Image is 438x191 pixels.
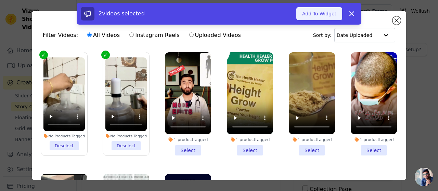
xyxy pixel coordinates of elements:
label: Instagram Reels [129,31,180,40]
span: 2 videos selected [99,10,145,17]
div: 1 product tagged [289,137,335,142]
label: All Videos [87,31,120,40]
div: 1 product tagged [227,137,273,142]
div: Sort by: [313,28,396,42]
div: No Products Tagged [43,134,85,138]
div: No Products Tagged [105,134,147,138]
button: Add To Widget [296,7,342,20]
div: Open chat [415,168,433,186]
div: 1 product tagged [165,137,211,142]
div: 1 product tagged [351,137,397,142]
label: Uploaded Videos [189,31,241,40]
div: Filter Videos: [43,27,245,43]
